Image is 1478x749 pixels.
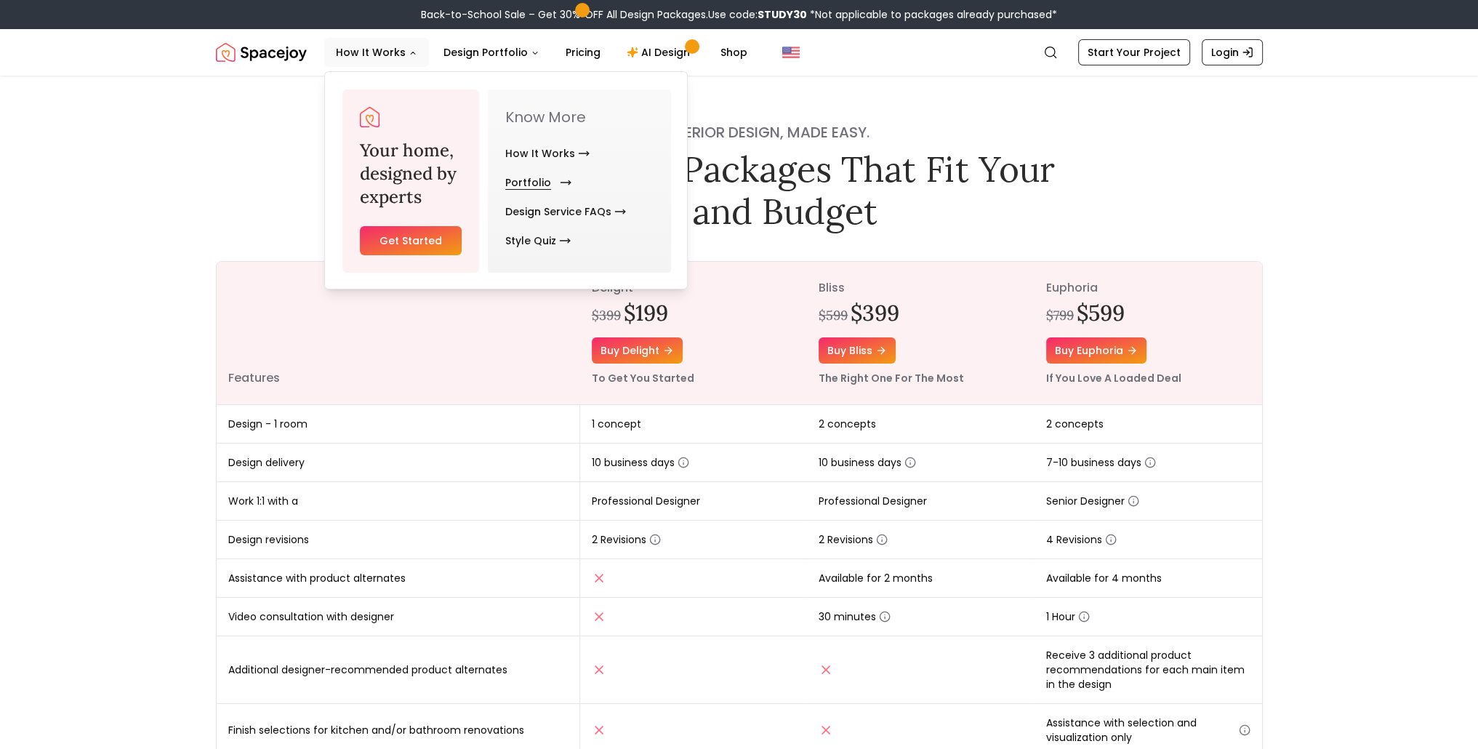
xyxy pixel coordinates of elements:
[1077,300,1125,326] h2: $599
[324,38,429,67] button: How It Works
[1035,559,1262,598] td: Available for 4 months
[1046,371,1181,385] small: If You Love A Loaded Deal
[217,521,580,559] td: Design revisions
[782,44,800,61] img: United States
[216,38,307,67] img: Spacejoy Logo
[414,148,1065,232] h1: Interior Design Packages That Fit Your Style and Budget
[432,38,551,67] button: Design Portfolio
[1046,279,1250,297] p: euphoria
[709,38,759,67] a: Shop
[1035,636,1262,704] td: Receive 3 additional product recommendations for each main item in the design
[217,636,580,704] td: Additional designer-recommended product alternates
[554,38,612,67] a: Pricing
[819,371,964,385] small: The Right One For The Most
[1046,716,1250,745] span: Assistance with selection and visualization only
[1046,417,1104,431] span: 2 concepts
[819,305,848,326] div: $599
[592,455,689,470] span: 10 business days
[592,337,683,364] a: Buy delight
[819,279,1023,297] p: bliss
[1046,305,1074,326] div: $799
[1046,532,1117,547] span: 4 Revisions
[505,139,590,168] a: How It Works
[217,598,580,636] td: Video consultation with designer
[592,417,641,431] span: 1 concept
[217,482,580,521] td: Work 1:1 with a
[592,279,796,297] p: delight
[1046,455,1156,470] span: 7-10 business days
[1046,337,1146,364] a: Buy euphoria
[624,300,668,326] h2: $199
[324,38,759,67] nav: Main
[615,38,706,67] a: AI Design
[414,122,1065,143] h4: Online interior design, made easy.
[1046,609,1090,624] span: 1 Hour
[592,305,621,326] div: $399
[217,262,580,405] th: Features
[360,107,380,127] img: Spacejoy Logo
[592,494,700,508] span: Professional Designer
[807,559,1035,598] td: Available for 2 months
[360,107,380,127] a: Spacejoy
[807,7,1057,22] span: *Not applicable to packages already purchased*
[758,7,807,22] b: STUDY30
[819,417,876,431] span: 2 concepts
[505,168,566,197] a: Portfolio
[819,609,891,624] span: 30 minutes
[1202,39,1263,65] a: Login
[819,532,888,547] span: 2 Revisions
[421,7,1057,22] div: Back-to-School Sale – Get 30% OFF All Design Packages.
[217,559,580,598] td: Assistance with product alternates
[592,371,694,385] small: To Get You Started
[216,38,307,67] a: Spacejoy
[216,29,1263,76] nav: Global
[505,107,653,127] p: Know More
[592,532,661,547] span: 2 Revisions
[505,197,626,226] a: Design Service FAQs
[819,455,916,470] span: 10 business days
[217,405,580,444] td: Design - 1 room
[1078,39,1190,65] a: Start Your Project
[217,444,580,482] td: Design delivery
[851,300,899,326] h2: $399
[360,226,462,255] a: Get Started
[505,226,571,255] a: Style Quiz
[708,7,807,22] span: Use code:
[819,337,896,364] a: Buy bliss
[1046,494,1139,508] span: Senior Designer
[360,139,462,209] h3: Your home, designed by experts
[325,72,688,290] div: How It Works
[819,494,927,508] span: Professional Designer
